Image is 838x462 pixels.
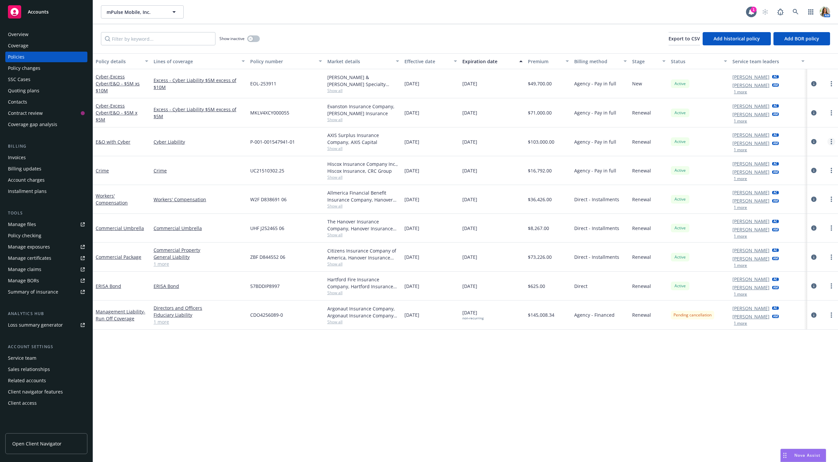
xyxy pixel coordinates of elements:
[5,186,87,197] a: Installment plans
[8,119,57,130] div: Coverage gap analysis
[574,311,615,318] span: Agency - Financed
[96,73,140,94] span: - Excess Cyber/E&O - $5M xs $10M
[327,203,399,209] span: Show all
[250,196,287,203] span: W2F D838691 06
[5,364,87,375] a: Sales relationships
[827,195,835,203] a: more
[789,5,802,19] a: Search
[8,85,39,96] div: Quoting plans
[327,305,399,319] div: Argonaut Insurance Company, Argonaut Insurance Company (Argo)
[12,440,62,447] span: Open Client Navigator
[774,5,787,19] a: Report a Bug
[462,309,484,320] span: [DATE]
[528,283,545,290] span: $625.00
[734,263,747,267] button: 1 more
[327,103,399,117] div: Evanston Insurance Company, [PERSON_NAME] Insurance
[780,449,826,462] button: Nova Assist
[327,174,399,180] span: Show all
[528,311,554,318] span: $145,008.34
[460,53,525,69] button: Expiration date
[327,161,399,174] div: Hiscox Insurance Company Inc., Hiscox Insurance, CRC Group
[8,40,28,51] div: Coverage
[703,32,771,45] button: Add historical policy
[810,282,818,290] a: circleInformation
[404,167,419,174] span: [DATE]
[327,319,399,325] span: Show all
[154,311,245,318] a: Fiduciary Liability
[154,58,238,65] div: Lines of coverage
[5,264,87,275] a: Manage claims
[734,292,747,296] button: 1 more
[827,253,835,261] a: more
[827,80,835,88] a: more
[154,138,245,145] a: Cyber Liability
[730,53,807,69] button: Service team leaders
[732,313,769,320] a: [PERSON_NAME]
[732,131,769,138] a: [PERSON_NAME]
[574,80,616,87] span: Agency - Pay in full
[572,53,629,69] button: Billing method
[154,260,245,267] a: 1 more
[462,225,477,232] span: [DATE]
[404,196,419,203] span: [DATE]
[632,80,642,87] span: New
[574,225,619,232] span: Direct - Installments
[154,304,245,311] a: Directors and Officers
[5,210,87,216] div: Tools
[327,132,399,146] div: AXIS Surplus Insurance Company, AXIS Capital
[101,5,184,19] button: mPulse Mobile, Inc.
[810,253,818,261] a: circleInformation
[327,276,399,290] div: Hartford Fire Insurance Company, Hartford Insurance Group
[250,58,315,65] div: Policy number
[462,58,515,65] div: Expiration date
[462,109,477,116] span: [DATE]
[525,53,572,69] button: Premium
[5,353,87,363] a: Service team
[784,35,819,42] span: Add BOR policy
[734,321,747,325] button: 1 more
[632,167,651,174] span: Renewal
[5,310,87,317] div: Analytics hub
[404,58,450,65] div: Effective date
[5,219,87,230] a: Manage files
[732,189,769,196] a: [PERSON_NAME]
[154,225,245,232] a: Commercial Umbrella
[732,197,769,204] a: [PERSON_NAME]
[574,283,587,290] span: Direct
[8,253,51,263] div: Manage certificates
[5,242,87,252] span: Manage exposures
[674,167,687,173] span: Active
[404,283,419,290] span: [DATE]
[404,138,419,145] span: [DATE]
[5,108,87,118] a: Contract review
[827,138,835,146] a: more
[5,163,87,174] a: Billing updates
[96,58,141,65] div: Policy details
[8,264,41,275] div: Manage claims
[404,109,419,116] span: [DATE]
[669,35,700,42] span: Export to CSV
[8,287,58,297] div: Summary of insurance
[327,189,399,203] div: Allmerica Financial Benefit Insurance Company, Hanover Insurance Group
[810,195,818,203] a: circleInformation
[327,232,399,238] span: Show all
[732,111,769,118] a: [PERSON_NAME]
[674,225,687,231] span: Active
[154,283,245,290] a: ERISA Bond
[96,225,144,231] a: Commercial Umbrella
[574,196,619,203] span: Direct - Installments
[404,225,419,232] span: [DATE]
[732,140,769,147] a: [PERSON_NAME]
[8,230,41,241] div: Policy checking
[674,196,687,202] span: Active
[327,290,399,296] span: Show all
[734,119,747,123] button: 1 more
[154,77,245,91] a: Excess - Cyber Liability $5M excess of $10M
[528,196,552,203] span: $36,426.00
[827,311,835,319] a: more
[732,305,769,312] a: [PERSON_NAME]
[8,364,50,375] div: Sales relationships
[574,254,619,260] span: Direct - Installments
[674,81,687,87] span: Active
[5,63,87,73] a: Policy changes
